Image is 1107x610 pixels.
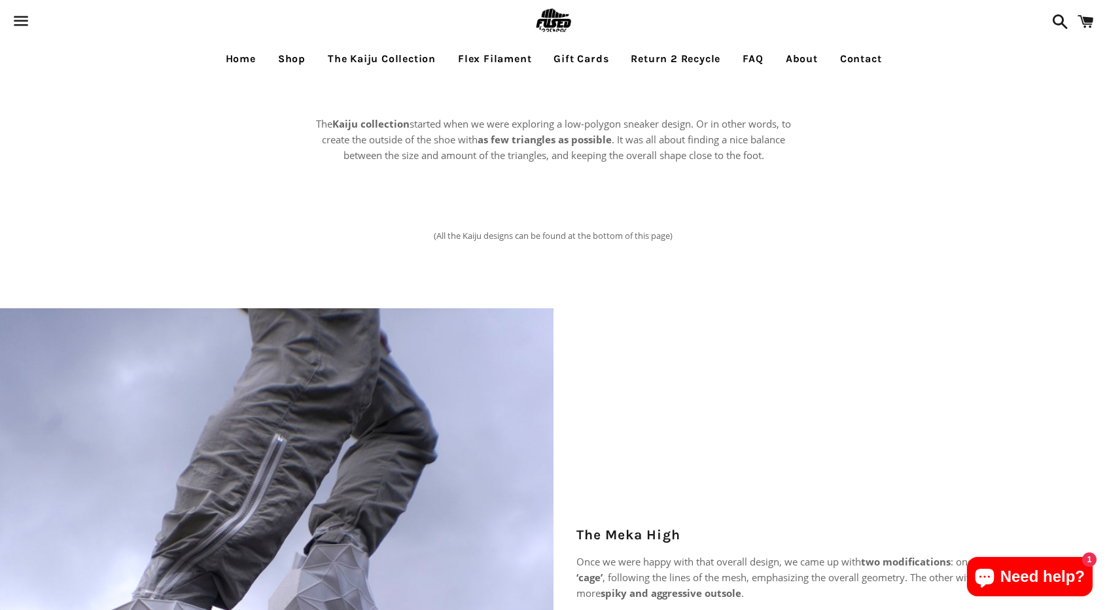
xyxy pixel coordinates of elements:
[601,586,741,600] strong: spiky and aggressive outsole
[576,554,1041,601] p: Once we were happy with that overall design, we came up with : one with , following the lines of ...
[311,116,796,163] p: The started when we were exploring a low-polygon sneaker design. Or in other words, to create the...
[544,43,618,75] a: Gift Cards
[830,43,892,75] a: Contact
[332,117,410,130] strong: Kaiju collection
[395,215,711,256] p: (All the Kaiju designs can be found at the bottom of this page)
[733,43,773,75] a: FAQ
[963,557,1097,600] inbox-online-store-chat: Shopify online store chat
[268,43,315,75] a: Shop
[318,43,446,75] a: The Kaiju Collection
[448,43,541,75] a: Flex Filament
[776,43,828,75] a: About
[576,526,1041,545] h2: The Meka High
[861,555,951,568] strong: two modifications
[216,43,266,75] a: Home
[478,133,612,146] strong: as few triangles as possible
[621,43,730,75] a: Return 2 Recycle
